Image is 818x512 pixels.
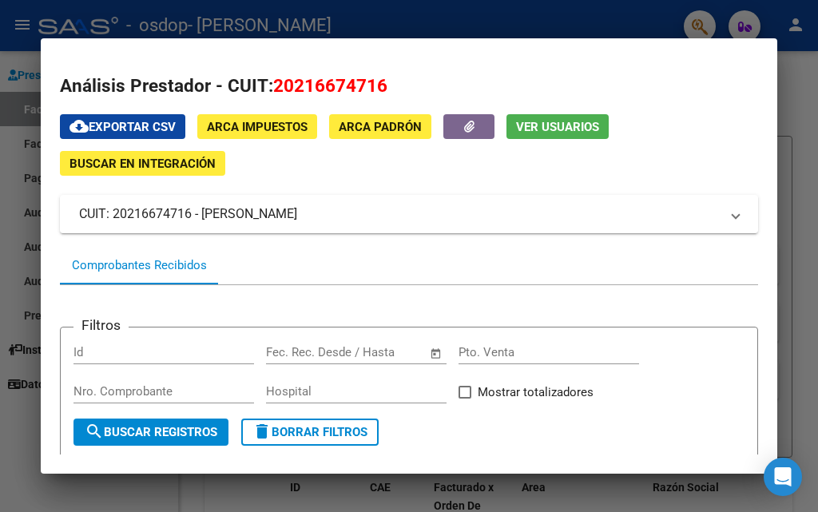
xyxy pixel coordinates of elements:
button: Buscar en Integración [60,151,225,176]
button: ARCA Impuestos [197,114,317,139]
button: Borrar Filtros [241,419,379,446]
span: Ver Usuarios [516,120,599,134]
button: Buscar Registros [73,419,228,446]
button: Exportar CSV [60,114,185,139]
span: ARCA Impuestos [207,120,308,134]
span: Buscar en Integración [69,157,216,171]
span: Borrar Filtros [252,425,367,439]
h3: Filtros [73,315,129,335]
mat-icon: search [85,422,104,441]
mat-panel-title: CUIT: 20216674716 - [PERSON_NAME] [79,204,720,224]
mat-expansion-panel-header: CUIT: 20216674716 - [PERSON_NAME] [60,195,758,233]
mat-icon: cloud_download [69,117,89,136]
div: Open Intercom Messenger [764,458,802,496]
button: Open calendar [427,344,446,363]
button: ARCA Padrón [329,114,431,139]
input: End date [332,345,410,359]
span: Buscar Registros [85,425,217,439]
input: Start date [266,345,318,359]
span: Mostrar totalizadores [478,383,594,402]
div: Comprobantes Recibidos [72,256,207,275]
span: Exportar CSV [69,120,176,134]
span: 20216674716 [273,75,387,96]
span: ARCA Padrón [339,120,422,134]
h2: Análisis Prestador - CUIT: [60,73,758,100]
mat-icon: delete [252,422,272,441]
button: Ver Usuarios [506,114,609,139]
